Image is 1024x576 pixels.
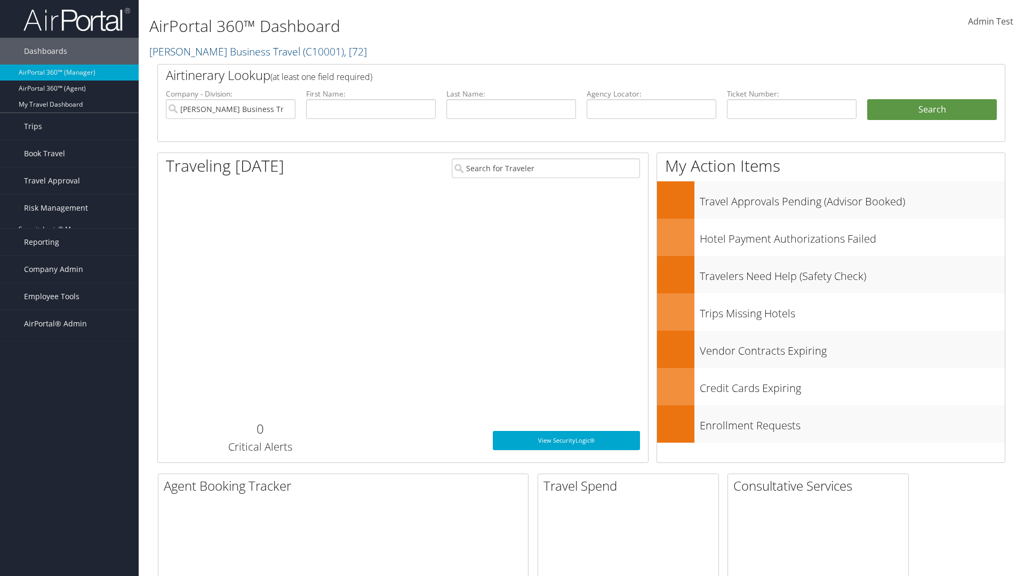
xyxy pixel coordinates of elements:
span: Risk Management [24,195,88,221]
label: Last Name: [446,89,576,99]
h3: Enrollment Requests [700,413,1005,433]
span: Admin Test [968,15,1013,27]
h3: Hotel Payment Authorizations Failed [700,226,1005,246]
span: , [ 72 ] [344,44,367,59]
a: Hotel Payment Authorizations Failed [657,219,1005,256]
a: [PERSON_NAME] Business Travel [149,44,367,59]
span: Trips [24,113,42,140]
button: Search [867,99,997,121]
h2: Travel Spend [543,477,718,495]
span: Company Admin [24,256,83,283]
span: Book Travel [24,140,65,167]
h3: Critical Alerts [166,439,354,454]
a: Enrollment Requests [657,405,1005,443]
h3: Travelers Need Help (Safety Check) [700,263,1005,284]
a: View SecurityLogic® [493,431,640,450]
span: (at least one field required) [270,71,372,83]
img: airportal-logo.png [23,7,130,32]
span: Travel Approval [24,167,80,194]
a: Trips Missing Hotels [657,293,1005,331]
label: Ticket Number: [727,89,857,99]
span: Reporting [24,229,59,255]
h3: Credit Cards Expiring [700,375,1005,396]
h1: AirPortal 360™ Dashboard [149,15,725,37]
h3: Vendor Contracts Expiring [700,338,1005,358]
a: Credit Cards Expiring [657,368,1005,405]
span: AirPortal® Admin [24,310,87,337]
a: Travelers Need Help (Safety Check) [657,256,1005,293]
h2: Consultative Services [733,477,908,495]
a: Admin Test [968,5,1013,38]
h1: Traveling [DATE] [166,155,284,177]
span: Employee Tools [24,283,79,310]
span: ( C10001 ) [303,44,344,59]
h3: Trips Missing Hotels [700,301,1005,321]
h2: 0 [166,420,354,438]
a: Vendor Contracts Expiring [657,331,1005,368]
label: Company - Division: [166,89,295,99]
label: Agency Locator: [587,89,716,99]
h2: Airtinerary Lookup [166,66,926,84]
h2: Agent Booking Tracker [164,477,528,495]
input: Search for Traveler [452,158,640,178]
a: Travel Approvals Pending (Advisor Booked) [657,181,1005,219]
label: First Name: [306,89,436,99]
span: Dashboards [24,38,67,65]
h1: My Action Items [657,155,1005,177]
h3: Travel Approvals Pending (Advisor Booked) [700,189,1005,209]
